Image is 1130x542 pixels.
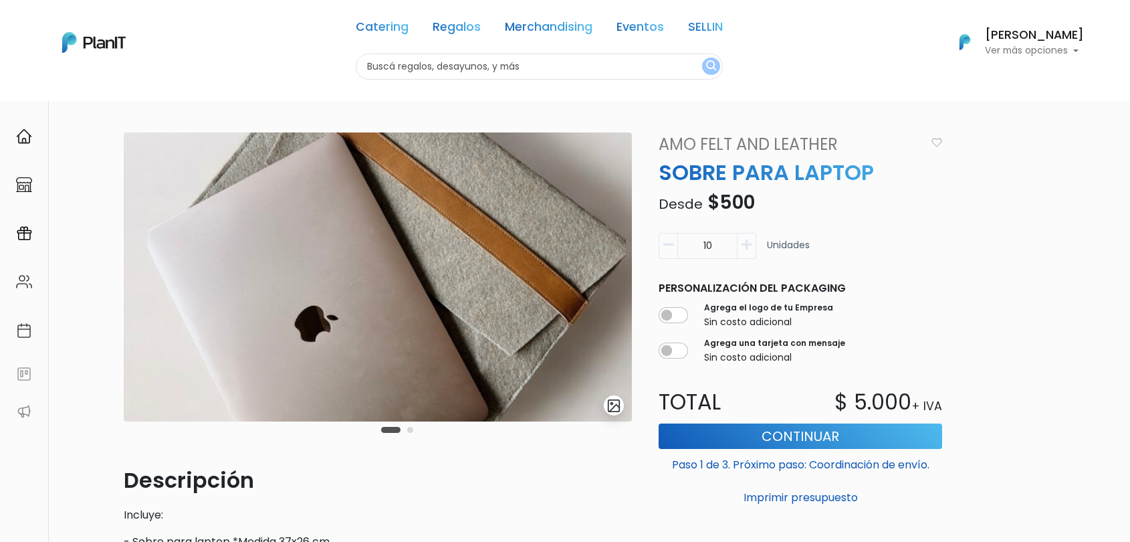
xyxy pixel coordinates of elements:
p: Paso 1 de 3. Próximo paso: Coordinación de envío. [659,452,942,473]
img: PlanIt Logo [950,27,980,57]
p: Total [651,386,800,418]
a: Eventos [616,21,664,37]
img: people-662611757002400ad9ed0e3c099ab2801c6687ba6c219adb57efc949bc21e19d.svg [16,274,32,290]
p: Unidades [767,238,810,264]
p: $ 5.000 [834,386,911,418]
p: Incluye: [124,507,632,523]
p: Ver más opciones [985,46,1084,56]
img: 047DC430-BED6-4F8E-96A1-582C15DC527E.jpeg [124,132,632,422]
p: Sin costo adicional [704,351,845,365]
a: Regalos [433,21,481,37]
a: SELLIN [688,21,723,37]
p: Personalización del packaging [659,280,942,296]
button: PlanIt Logo [PERSON_NAME] Ver más opciones [942,25,1084,60]
p: + IVA [911,397,942,415]
img: heart_icon [931,138,942,147]
p: SOBRE PARA LAPTOP [651,157,950,189]
button: Imprimir presupuesto [659,486,942,509]
label: Agrega el logo de tu Empresa [704,302,833,314]
h6: [PERSON_NAME] [985,29,1084,41]
button: Continuar [659,424,942,449]
input: Buscá regalos, desayunos, y más [356,54,723,80]
button: Carousel Page 2 [407,427,413,433]
a: Merchandising [505,21,592,37]
img: gallery-light [606,398,622,414]
a: Catering [356,21,409,37]
img: feedback-78b5a0c8f98aac82b08bfc38622c3050aee476f2c9584af64705fc4e61158814.svg [16,366,32,382]
span: Desde [659,195,703,213]
button: Carousel Page 1 (Current Slide) [381,427,401,433]
img: campaigns-02234683943229c281be62815700db0a1741e53638e28bf9629b52c665b00959.svg [16,225,32,242]
label: Agrega una tarjeta con mensaje [704,337,845,349]
p: Sin costo adicional [704,315,833,329]
img: partners-52edf745621dab592f3b2c58e3bca9d71375a7ef29c3b500c9f145b62cc070d4.svg [16,403,32,420]
span: $500 [707,189,755,215]
img: search_button-432b6d5273f82d61273b3651a40e1bd1b912527efae98b1b7a1b2c0702e16a8d.svg [706,60,716,73]
a: Amo Felt and Leather [651,132,925,157]
img: marketplace-4ceaa7011d94191e9ded77b95e3339b90024bf715f7c57f8cf31f2d8c509eaba.svg [16,177,32,193]
div: Carousel Pagination [378,422,417,438]
img: home-e721727adea9d79c4d83392d1f703f7f8bce08238fde08b1acbfd93340b81755.svg [16,128,32,145]
p: Descripción [124,464,632,496]
img: PlanIt Logo [62,32,126,53]
img: calendar-87d922413cdce8b2cf7b7f5f62616a5cf9e4887200fb71536465627b3292af00.svg [16,323,32,339]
